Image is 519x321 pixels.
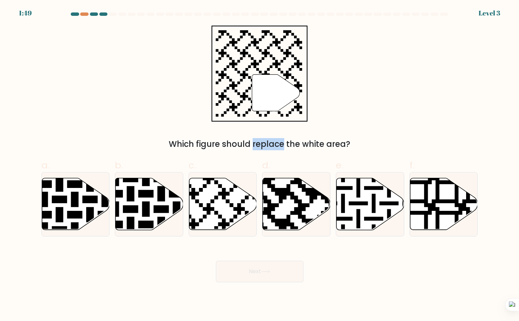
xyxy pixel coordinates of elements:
button: Next [216,261,303,282]
g: " [252,75,300,111]
span: a. [41,159,50,172]
span: d. [262,159,270,172]
div: Level 3 [479,8,500,18]
div: Which figure should replace the white area? [45,138,474,150]
div: 1:49 [19,8,32,18]
span: f. [410,159,414,172]
span: c. [189,159,196,172]
span: b. [115,159,123,172]
span: e. [336,159,343,172]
